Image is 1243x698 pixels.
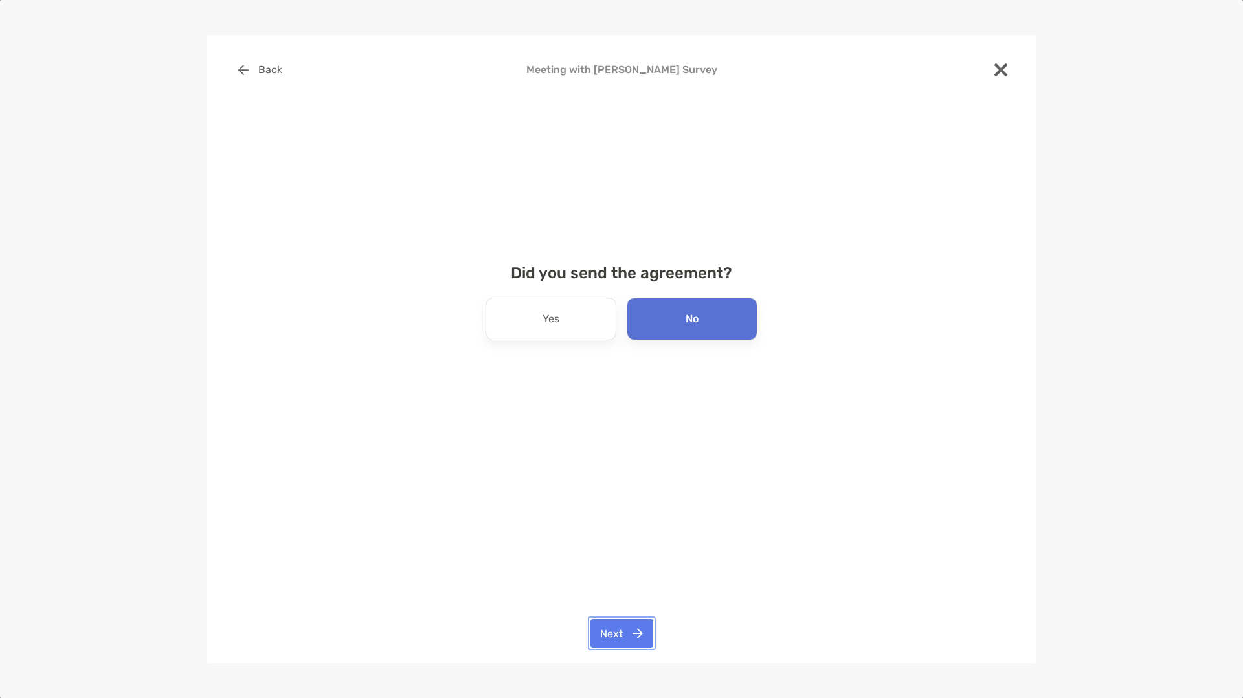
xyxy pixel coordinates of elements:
button: Back [228,56,292,84]
p: No [686,309,699,329]
p: Yes [543,309,559,329]
h4: Did you send the agreement? [228,264,1015,282]
img: button icon [238,65,249,75]
button: Next [590,619,653,648]
h4: Meeting with [PERSON_NAME] Survey [228,63,1015,76]
img: close modal [994,63,1007,76]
